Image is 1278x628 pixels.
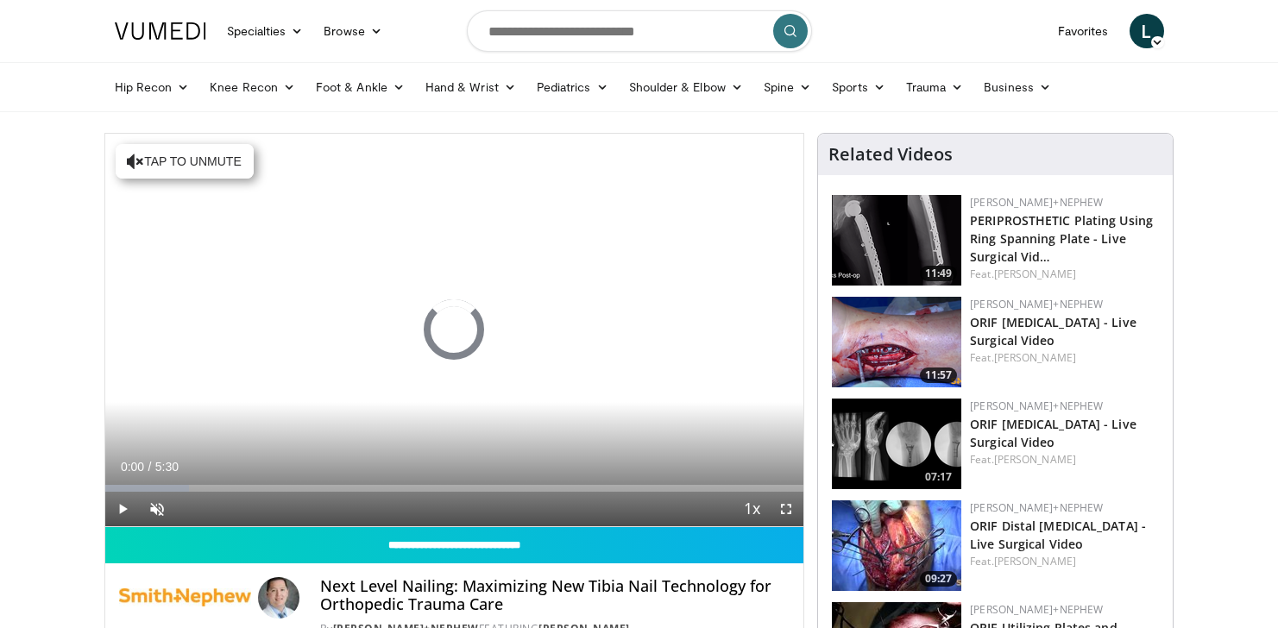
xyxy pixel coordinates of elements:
a: [PERSON_NAME]+Nephew [970,195,1103,210]
a: [PERSON_NAME]+Nephew [970,297,1103,311]
a: [PERSON_NAME] [994,350,1076,365]
a: ORIF [MEDICAL_DATA] - Live Surgical Video [970,416,1136,450]
a: ORIF Distal [MEDICAL_DATA] - Live Surgical Video [970,518,1146,552]
a: [PERSON_NAME]+Nephew [970,399,1103,413]
span: 11:49 [920,266,957,281]
button: Play [105,492,140,526]
a: [PERSON_NAME]+Nephew [970,500,1103,515]
a: [PERSON_NAME] [994,554,1076,568]
input: Search topics, interventions [467,10,812,52]
h4: Related Videos [828,144,953,165]
a: Pediatrics [526,70,619,104]
span: 0:00 [121,460,144,474]
img: 76b75a36-ddff-438c-9767-c71797b4fefb.png.150x105_q85_crop-smart_upscale.png [832,399,961,489]
a: 09:27 [832,500,961,591]
a: Knee Recon [199,70,305,104]
a: 11:49 [832,195,961,286]
video-js: Video Player [105,134,804,527]
span: 07:17 [920,469,957,485]
div: Feat. [970,452,1159,468]
a: Specialties [217,14,314,48]
span: / [148,460,152,474]
div: Feat. [970,350,1159,366]
a: Foot & Ankle [305,70,415,104]
a: Favorites [1048,14,1119,48]
span: 09:27 [920,571,957,587]
img: 0894b3a2-b95c-4996-9ca1-01f3d1055ee3.150x105_q85_crop-smart_upscale.jpg [832,500,961,591]
button: Playback Rate [734,492,769,526]
a: Spine [753,70,822,104]
button: Unmute [140,492,174,526]
button: Tap to unmute [116,144,254,179]
a: [PERSON_NAME] [994,452,1076,467]
img: Smith+Nephew [119,577,251,619]
div: Progress Bar [105,485,804,492]
h4: Next Level Nailing: Maximizing New Tibia Nail Technology for Orthopedic Trauma Care [320,577,790,614]
a: ORIF [MEDICAL_DATA] - Live Surgical Video [970,314,1136,349]
img: VuMedi Logo [115,22,206,40]
a: Browse [313,14,393,48]
img: 3d0a620d-8172-4743-af9a-70d1794863a1.png.150x105_q85_crop-smart_upscale.png [832,195,961,286]
div: Feat. [970,267,1159,282]
a: Sports [822,70,896,104]
div: Feat. [970,554,1159,569]
a: Business [973,70,1061,104]
img: 1b697d3a-928d-4a38-851f-df0147e85411.png.150x105_q85_crop-smart_upscale.png [832,297,961,387]
a: Hip Recon [104,70,200,104]
a: Shoulder & Elbow [619,70,753,104]
a: [PERSON_NAME]+Nephew [970,602,1103,617]
a: 07:17 [832,399,961,489]
a: L [1130,14,1164,48]
a: [PERSON_NAME] [994,267,1076,281]
a: PERIPROSTHETIC Plating Using Ring Spanning Plate - Live Surgical Vid… [970,212,1153,265]
a: Trauma [896,70,974,104]
a: Hand & Wrist [415,70,526,104]
span: 11:57 [920,367,957,383]
span: 5:30 [155,460,179,474]
button: Fullscreen [769,492,803,526]
a: 11:57 [832,297,961,387]
img: Avatar [258,577,299,619]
